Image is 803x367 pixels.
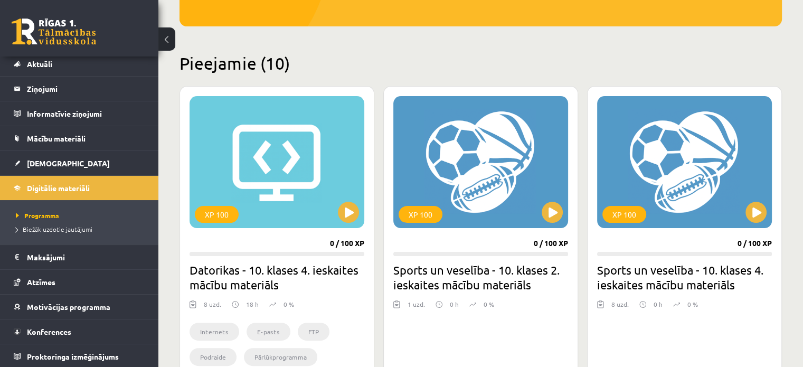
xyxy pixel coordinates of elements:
[204,299,221,315] div: 8 uzd.
[27,302,110,312] span: Motivācijas programma
[27,77,145,101] legend: Ziņojumi
[180,53,782,73] h2: Pieejamie (10)
[687,299,698,309] p: 0 %
[27,158,110,168] span: [DEMOGRAPHIC_DATA]
[14,101,145,126] a: Informatīvie ziņojumi
[27,352,119,361] span: Proktoringa izmēģinājums
[408,299,425,315] div: 1 uzd.
[602,206,646,223] div: XP 100
[597,262,772,292] h2: Sports un veselība - 10. klases 4. ieskaites mācību materiāls
[27,327,71,336] span: Konferences
[298,323,329,341] li: FTP
[27,134,86,143] span: Mācību materiāli
[27,101,145,126] legend: Informatīvie ziņojumi
[393,262,568,292] h2: Sports un veselība - 10. klases 2. ieskaites mācību materiāls
[27,245,145,269] legend: Maksājumi
[284,299,294,309] p: 0 %
[190,348,237,366] li: Podraide
[244,348,317,366] li: Pārlūkprogramma
[190,262,364,292] h2: Datorikas - 10. klases 4. ieskaites mācību materiāls
[14,176,145,200] a: Digitālie materiāli
[484,299,494,309] p: 0 %
[14,270,145,294] a: Atzīmes
[14,245,145,269] a: Maksājumi
[611,299,629,315] div: 8 uzd.
[14,126,145,150] a: Mācību materiāli
[399,206,442,223] div: XP 100
[16,211,59,220] span: Programma
[450,299,459,309] p: 0 h
[14,319,145,344] a: Konferences
[246,299,259,309] p: 18 h
[27,59,52,69] span: Aktuāli
[14,295,145,319] a: Motivācijas programma
[247,323,290,341] li: E-pasts
[14,77,145,101] a: Ziņojumi
[16,211,148,220] a: Programma
[12,18,96,45] a: Rīgas 1. Tālmācības vidusskola
[195,206,239,223] div: XP 100
[14,151,145,175] a: [DEMOGRAPHIC_DATA]
[27,277,55,287] span: Atzīmes
[16,225,92,233] span: Biežāk uzdotie jautājumi
[16,224,148,234] a: Biežāk uzdotie jautājumi
[14,52,145,76] a: Aktuāli
[27,183,90,193] span: Digitālie materiāli
[654,299,663,309] p: 0 h
[190,323,239,341] li: Internets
